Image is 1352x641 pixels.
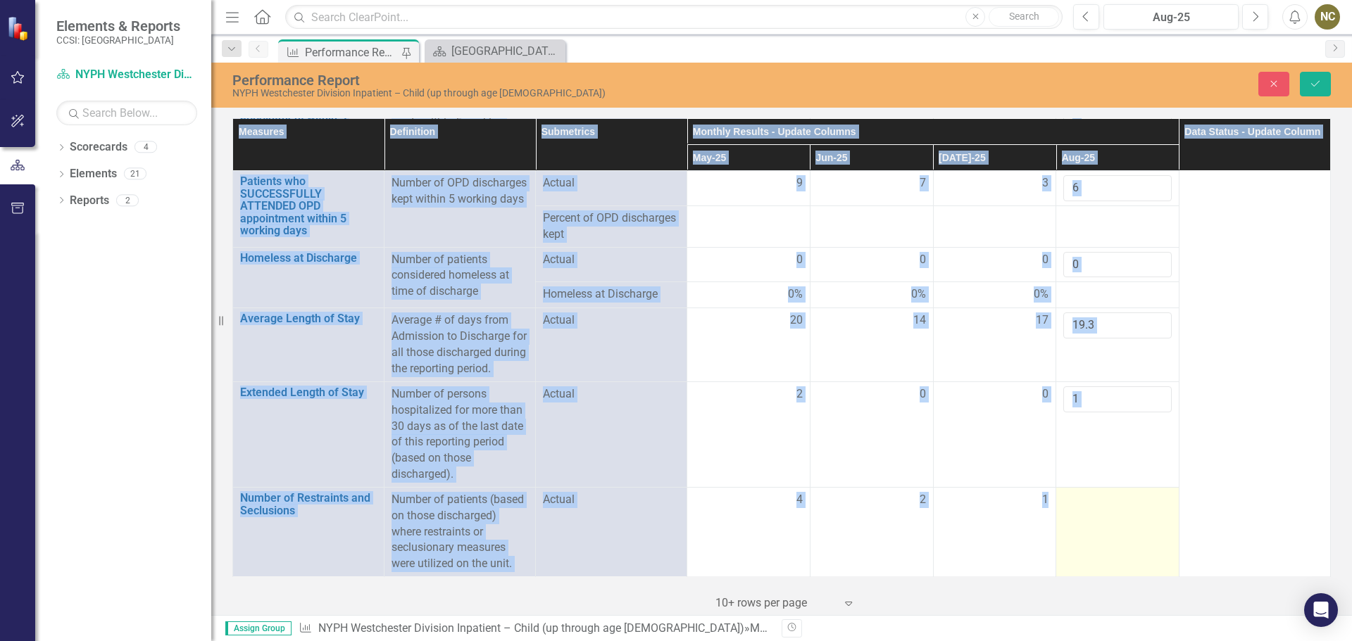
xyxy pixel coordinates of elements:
[796,492,803,508] span: 4
[788,286,803,303] span: 0%
[56,101,197,125] input: Search Below...
[428,42,562,60] a: [GEOGRAPHIC_DATA] Page
[305,44,398,61] div: Performance Report
[543,210,680,243] span: Percent of OPD discharges kept
[543,492,680,508] span: Actual
[543,286,680,303] span: Homeless at Discharge
[392,492,528,572] p: Number of patients (based on those discharged) where restraints or seclusionary measures were uti...
[56,18,180,34] span: Elements & Reports
[913,312,926,329] span: 14
[920,252,926,268] span: 0
[240,386,377,399] a: Extended Length of Stay
[1036,312,1049,329] span: 17
[392,386,528,483] p: Number of persons hospitalized for more than 30 days as of the last date of this reporting period...
[134,141,157,153] div: 4
[451,42,562,60] div: [GEOGRAPHIC_DATA] Page
[232,72,849,88] div: Performance Report
[543,386,680,402] span: Actual
[70,139,127,156] a: Scorecards
[392,252,528,300] p: Number of patients considered homeless at time of discharge
[240,175,377,237] a: Patients who SUCCESSFULLY ATTENDED OPD appointment within 5 working days
[796,175,803,191] span: 9
[1042,252,1049,268] span: 0
[116,194,139,206] div: 2
[911,286,926,303] span: 0%
[56,67,197,83] a: NYPH Westchester Division Inpatient – Child (up through age [DEMOGRAPHIC_DATA])
[392,175,528,208] p: Number of OPD discharges kept within 5 working days
[920,386,926,402] span: 0
[543,312,680,329] span: Actual
[318,621,744,635] a: NYPH Westchester Division Inpatient – Child (up through age [DEMOGRAPHIC_DATA])
[1042,386,1049,402] span: 0
[1108,9,1234,26] div: Aug-25
[750,621,799,635] a: Measures
[543,252,680,268] span: Actual
[56,34,180,46] small: CCSI: [GEOGRAPHIC_DATA]
[1034,286,1049,303] span: 0%
[1315,4,1340,30] button: NC
[392,312,528,376] p: Average # of days from Admission to Discharge for all those discharged during the reporting period.
[920,492,926,508] span: 2
[299,621,771,637] div: » »
[1304,593,1338,627] div: Open Intercom Messenger
[796,252,803,268] span: 0
[989,7,1059,27] button: Search
[920,175,926,191] span: 7
[7,16,32,41] img: ClearPoint Strategy
[543,175,680,191] span: Actual
[124,168,146,180] div: 21
[225,621,292,635] span: Assign Group
[232,88,849,99] div: NYPH Westchester Division Inpatient – Child (up through age [DEMOGRAPHIC_DATA])
[240,312,377,325] a: Average Length of Stay
[285,5,1063,30] input: Search ClearPoint...
[70,166,117,182] a: Elements
[1103,4,1239,30] button: Aug-25
[240,252,377,265] a: Homeless at Discharge
[240,492,377,516] a: Number of Restraints and Seclusions
[790,312,803,329] span: 20
[1042,175,1049,191] span: 3
[1009,11,1039,22] span: Search
[796,386,803,402] span: 2
[1042,492,1049,508] span: 1
[70,193,109,209] a: Reports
